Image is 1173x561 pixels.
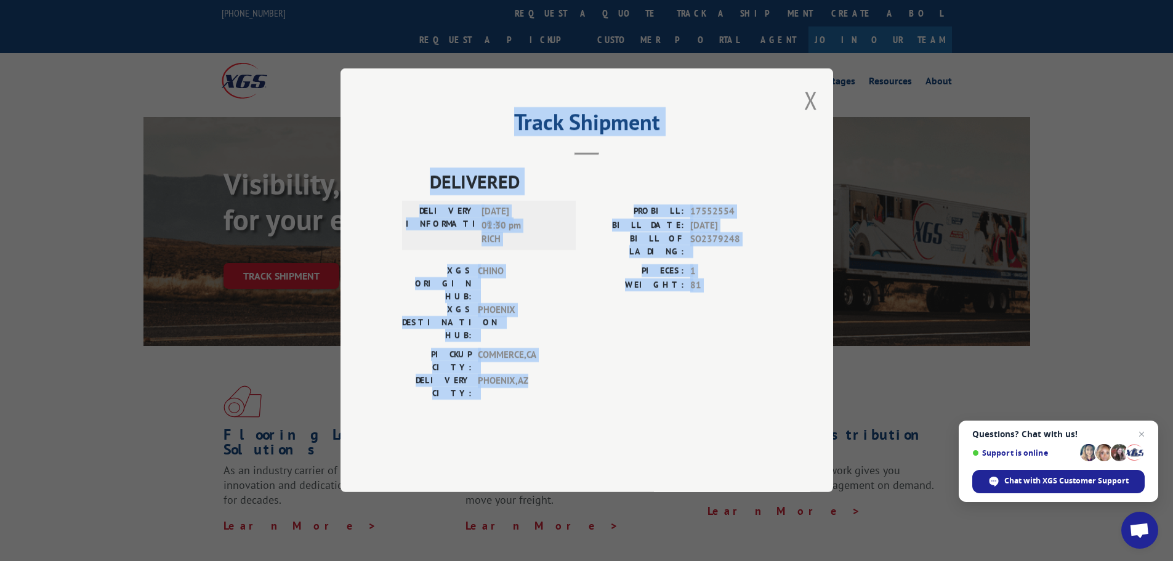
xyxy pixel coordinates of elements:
span: [DATE] [690,219,772,233]
span: [DATE] 01:30 pm RICH [482,205,565,247]
span: 1 [690,265,772,279]
a: Open chat [1121,512,1158,549]
label: PROBILL: [587,205,684,219]
label: XGS ORIGIN HUB: [402,265,472,304]
span: CHINO [478,265,561,304]
label: BILL DATE: [587,219,684,233]
span: 17552554 [690,205,772,219]
span: Questions? Chat with us! [972,429,1145,439]
label: PICKUP CITY: [402,349,472,374]
span: SO2379248 [690,233,772,259]
span: COMMERCE , CA [478,349,561,374]
span: Chat with XGS Customer Support [972,470,1145,493]
label: DELIVERY CITY: [402,374,472,400]
label: DELIVERY INFORMATION: [406,205,475,247]
span: PHOENIX , AZ [478,374,561,400]
span: Support is online [972,448,1076,458]
span: Chat with XGS Customer Support [1004,475,1129,486]
span: PHOENIX [478,304,561,342]
label: WEIGHT: [587,278,684,293]
span: DELIVERED [430,168,772,196]
label: PIECES: [587,265,684,279]
label: BILL OF LADING: [587,233,684,259]
button: Close modal [804,84,818,116]
label: XGS DESTINATION HUB: [402,304,472,342]
span: 81 [690,278,772,293]
h2: Track Shipment [402,113,772,137]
